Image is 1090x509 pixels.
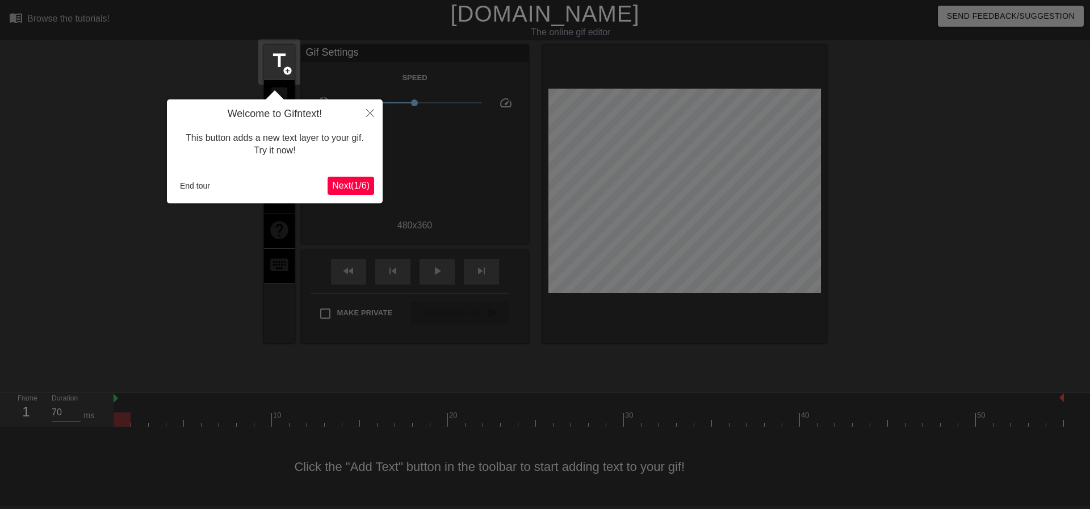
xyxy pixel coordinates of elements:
button: Next [328,177,374,195]
div: This button adds a new text layer to your gif. Try it now! [175,120,374,169]
span: Next ( 1 / 6 ) [332,181,370,190]
button: End tour [175,177,215,194]
button: Close [358,99,383,126]
h4: Welcome to Gifntext! [175,108,374,120]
